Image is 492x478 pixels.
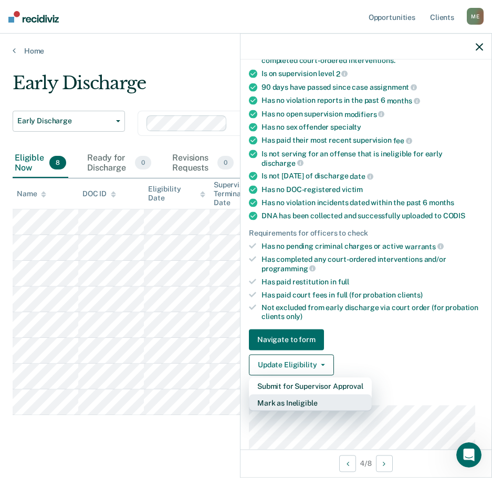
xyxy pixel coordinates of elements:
div: Is not serving for an offense that is ineligible for early [261,149,483,167]
span: fee [393,136,412,145]
span: 0 [217,156,234,169]
span: 0 [135,156,151,169]
div: Not excluded from early discharge via court order (for probation clients [261,303,483,321]
span: specialty [330,123,361,131]
div: DNA has been collected and successfully uploaded to [261,211,483,220]
div: Early Discharge [13,72,455,102]
div: Has no open supervision [261,109,483,119]
div: 4 / 8 [240,449,491,477]
div: Has no sex offender [261,123,483,132]
span: date [350,172,373,180]
span: only) [286,312,302,321]
button: Mark as Ineligible [249,394,372,411]
div: DOC ID [82,189,116,198]
a: Navigate to form link [249,329,483,350]
span: CODIS [443,211,465,219]
div: Has no violation incidents dated within the past 6 [261,198,483,207]
div: Has paid their most recent supervision [261,136,483,145]
span: full [338,277,349,285]
div: Has paid court fees in full (for probation [261,290,483,299]
span: clients) [397,290,423,299]
span: programming [261,264,316,272]
img: Recidiviz [8,11,59,23]
div: Eligible Now [13,148,68,178]
iframe: Intercom live chat [456,442,481,468]
span: months [429,198,454,206]
div: Is not [DATE] of discharge [261,172,483,181]
div: M E [467,8,484,25]
button: Update Eligibility [249,354,334,375]
span: assignment [370,83,417,91]
div: Has no pending criminal charges or active [261,241,483,251]
div: Name [17,189,46,198]
a: Home [13,46,479,56]
div: Ready for Discharge [85,148,153,178]
span: months [387,96,420,104]
div: Has no violation reports in the past 6 [261,96,483,105]
button: Previous Opportunity [339,455,356,472]
span: Early Discharge [17,116,112,125]
div: Has no DOC-registered [261,185,483,194]
div: Revisions Requests [170,148,236,178]
div: Has completed any court-ordered interventions and/or [261,255,483,273]
span: discharge [261,158,303,167]
div: Is on supervision level [261,69,483,78]
span: modifiers [344,110,385,118]
div: Eligibility Date [148,185,205,203]
span: 8 [49,156,66,169]
button: Submit for Supervisor Approval [249,377,372,394]
span: warrants [405,242,444,250]
button: Next Opportunity [376,455,393,472]
div: Requirements for officers to check [249,228,483,237]
div: Has paid restitution in [261,277,483,286]
span: 2 [336,69,348,78]
span: victim [342,185,363,193]
div: Supervision Termination Date [214,180,271,207]
button: Navigate to form [249,329,324,350]
div: 90 days have passed since case [261,82,483,92]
